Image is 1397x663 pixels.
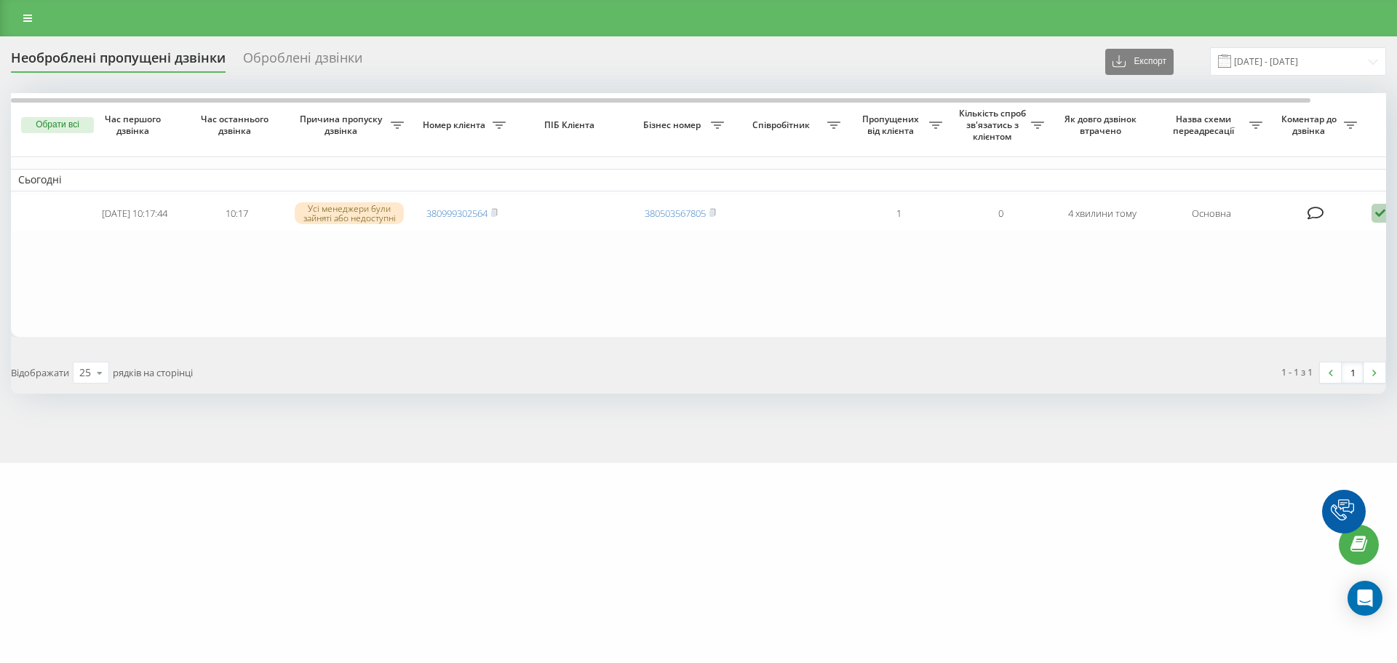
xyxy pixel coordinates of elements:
a: 380503567805 [645,207,706,220]
span: Співробітник [739,119,827,131]
span: Бізнес номер [637,119,711,131]
span: Час останнього дзвінка [197,114,276,136]
span: ПІБ Клієнта [525,119,617,131]
td: [DATE] 10:17:44 [84,194,186,233]
span: Пропущених від клієнта [855,114,929,136]
div: Усі менеджери були зайняті або недоступні [295,202,404,224]
span: Відображати [11,366,69,379]
button: Експорт [1105,49,1174,75]
a: 1 [1342,362,1364,383]
span: Назва схеми переадресації [1161,114,1249,136]
td: 10:17 [186,194,287,233]
span: Час першого дзвінка [95,114,174,136]
div: Open Intercom Messenger [1348,581,1382,616]
div: 25 [79,365,91,380]
div: 1 - 1 з 1 [1281,365,1313,379]
span: Як довго дзвінок втрачено [1063,114,1142,136]
td: 1 [848,194,950,233]
a: 380999302564 [426,207,487,220]
span: рядків на сторінці [113,366,193,379]
div: Необроблені пропущені дзвінки [11,50,226,73]
div: Оброблені дзвінки [243,50,362,73]
button: Обрати всі [21,117,94,133]
td: 4 хвилини тому [1051,194,1153,233]
span: Коментар до дзвінка [1277,114,1344,136]
span: Номер клієнта [418,119,493,131]
span: Кількість спроб зв'язатись з клієнтом [957,108,1031,142]
span: Причина пропуску дзвінка [295,114,391,136]
td: Основна [1153,194,1270,233]
td: 0 [950,194,1051,233]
